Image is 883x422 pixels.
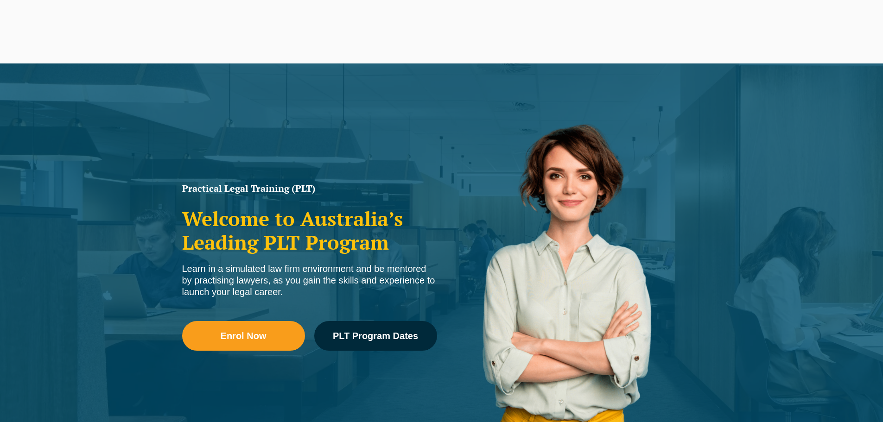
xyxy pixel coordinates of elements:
[182,207,437,254] h2: Welcome to Australia’s Leading PLT Program
[182,263,437,298] div: Learn in a simulated law firm environment and be mentored by practising lawyers, as you gain the ...
[314,321,437,351] a: PLT Program Dates
[333,331,418,340] span: PLT Program Dates
[182,184,437,193] h1: Practical Legal Training (PLT)
[221,331,267,340] span: Enrol Now
[182,321,305,351] a: Enrol Now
